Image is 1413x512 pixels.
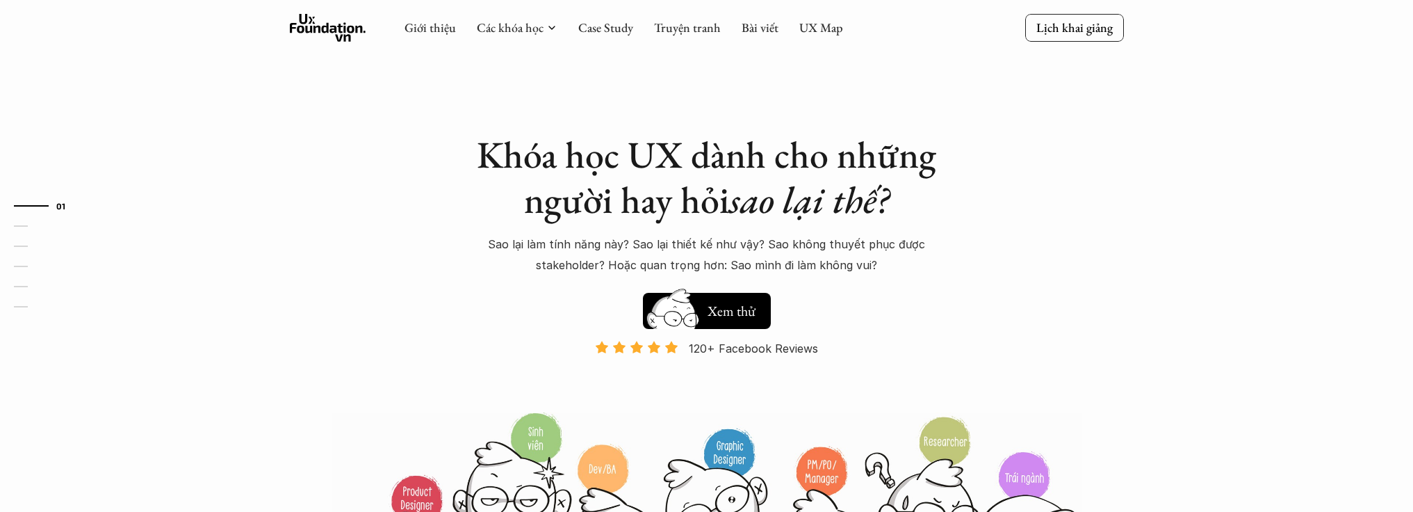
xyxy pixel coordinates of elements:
[1025,14,1124,41] a: Lịch khai giảng
[583,340,831,410] a: 120+ Facebook Reviews
[654,19,721,35] a: Truyện tranh
[729,175,889,224] em: sao lại thế?
[689,338,818,359] p: 120+ Facebook Reviews
[464,234,950,276] p: Sao lại làm tính năng này? Sao lại thiết kế như vậy? Sao không thuyết phục được stakeholder? Hoặc...
[643,286,771,329] a: Xem thử
[1036,19,1113,35] p: Lịch khai giảng
[705,301,757,321] h5: Xem thử
[799,19,843,35] a: UX Map
[14,198,80,214] a: 01
[56,200,66,210] strong: 01
[477,19,544,35] a: Các khóa học
[464,132,950,223] h1: Khóa học UX dành cho những người hay hỏi
[742,19,778,35] a: Bài viết
[578,19,633,35] a: Case Study
[405,19,456,35] a: Giới thiệu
